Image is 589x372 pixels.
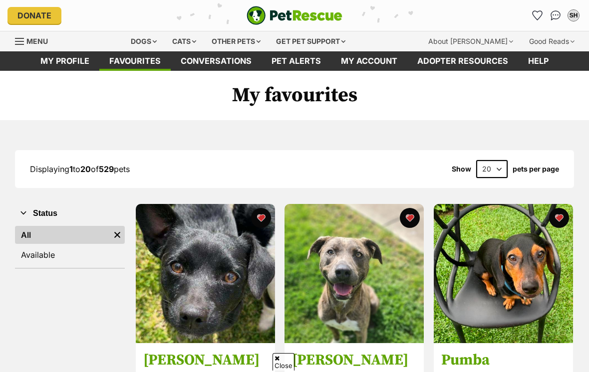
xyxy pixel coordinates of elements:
[69,164,73,174] strong: 1
[518,51,559,71] a: Help
[30,164,130,174] span: Displaying to of pets
[15,31,55,49] a: Menu
[15,246,125,264] a: Available
[569,10,579,20] div: SH
[251,208,271,228] button: favourite
[548,7,564,23] a: Conversations
[143,351,268,370] h3: [PERSON_NAME]
[99,164,114,174] strong: 529
[262,51,331,71] a: Pet alerts
[421,31,520,51] div: About [PERSON_NAME]
[124,31,164,51] div: Dogs
[7,7,61,24] a: Donate
[15,207,125,220] button: Status
[434,204,573,343] img: Pumba
[551,10,561,20] img: chat-41dd97257d64d25036548639549fe6c8038ab92f7586957e7f3b1b290dea8141.svg
[530,7,582,23] ul: Account quick links
[205,31,268,51] div: Other pets
[30,51,99,71] a: My profile
[110,226,125,244] a: Remove filter
[566,7,582,23] button: My account
[407,51,518,71] a: Adopter resources
[247,6,342,25] a: PetRescue
[136,204,275,343] img: Toby
[292,351,416,370] h3: [PERSON_NAME]
[15,226,110,244] a: All
[522,31,582,51] div: Good Reads
[247,6,342,25] img: logo-e224e6f780fb5917bec1dbf3a21bbac754714ae5b6737aabdf751b685950b380.svg
[273,353,294,371] span: Close
[452,165,471,173] span: Show
[26,37,48,45] span: Menu
[15,224,125,268] div: Status
[171,51,262,71] a: conversations
[441,351,566,370] h3: Pumba
[269,31,352,51] div: Get pet support
[285,204,424,343] img: Alvin
[530,7,546,23] a: Favourites
[331,51,407,71] a: My account
[400,208,420,228] button: favourite
[165,31,203,51] div: Cats
[99,51,171,71] a: Favourites
[80,164,91,174] strong: 20
[549,208,569,228] button: favourite
[513,165,559,173] label: pets per page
